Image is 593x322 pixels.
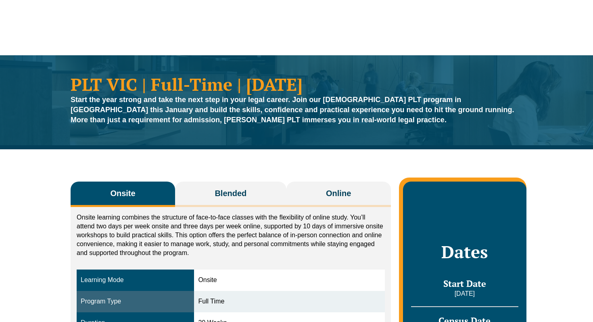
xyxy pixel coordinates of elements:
div: Learning Mode [81,276,190,285]
div: Program Type [81,297,190,306]
h2: Dates [411,242,518,262]
h1: PLT VIC | Full-Time | [DATE] [71,75,522,93]
div: Full Time [198,297,380,306]
strong: Start the year strong and take the next step in your legal career. Join our [DEMOGRAPHIC_DATA] PL... [71,96,514,124]
span: Blended [215,188,246,199]
p: [DATE] [411,289,518,298]
span: Onsite [110,188,135,199]
span: Online [326,188,351,199]
span: Start Date [443,278,486,289]
p: Onsite learning combines the structure of face-to-face classes with the flexibility of online stu... [77,213,385,257]
div: Onsite [198,276,380,285]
